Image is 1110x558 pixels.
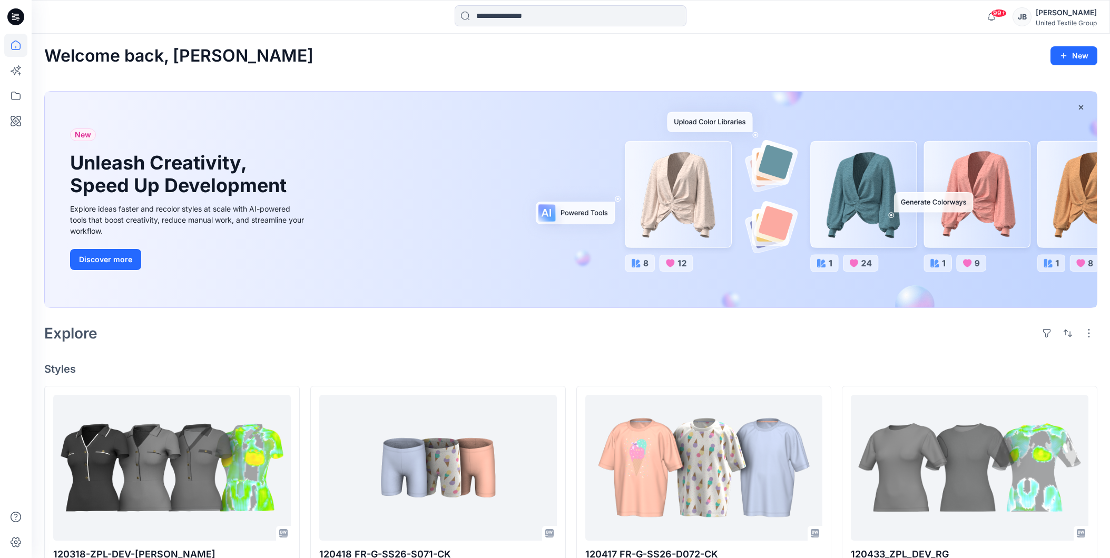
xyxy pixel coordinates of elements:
div: Explore ideas faster and recolor styles at scale with AI-powered tools that boost creativity, red... [70,203,307,236]
h4: Styles [44,363,1097,375]
button: New [1050,46,1097,65]
span: 99+ [991,9,1007,17]
div: United Textile Group [1036,19,1097,27]
div: [PERSON_NAME] [1036,6,1097,19]
a: Discover more [70,249,307,270]
h1: Unleash Creativity, Speed Up Development [70,152,291,197]
a: 120433_ZPL_DEV_RG [851,395,1088,541]
a: 120318-ZPL-DEV-BD-JB [53,395,291,541]
div: JB [1013,7,1032,26]
h2: Explore [44,325,97,342]
button: Discover more [70,249,141,270]
a: 120417 FR-G-SS26-D072-CK [585,395,823,541]
a: 120418 FR-G-SS26-S071-CK [319,395,557,541]
h2: Welcome back, [PERSON_NAME] [44,46,313,66]
span: New [75,128,91,141]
